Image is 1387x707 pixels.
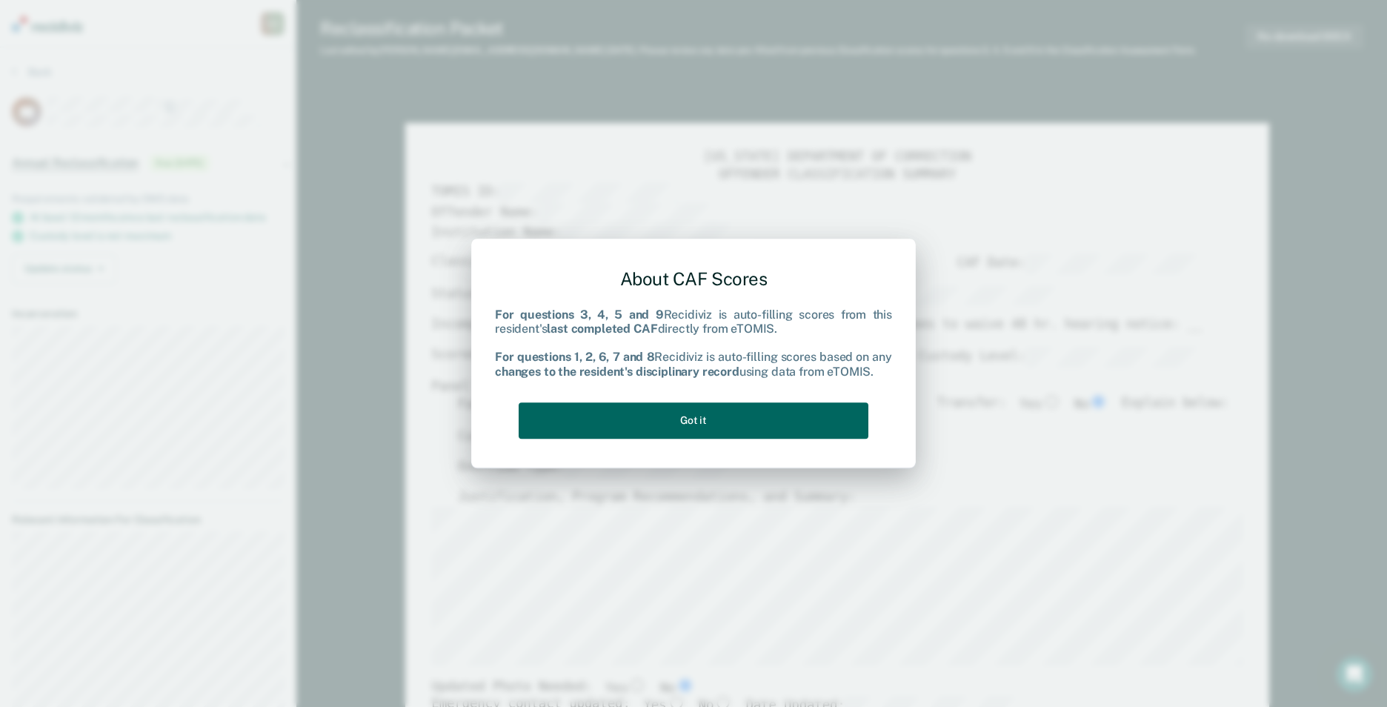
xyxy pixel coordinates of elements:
div: About CAF Scores [495,256,892,302]
b: last completed CAF [547,322,657,336]
b: For questions 3, 4, 5 and 9 [495,308,664,322]
button: Got it [519,402,868,439]
b: For questions 1, 2, 6, 7 and 8 [495,351,654,365]
b: changes to the resident's disciplinary record [495,365,739,379]
div: Recidiviz is auto-filling scores from this resident's directly from eTOMIS. Recidiviz is auto-fil... [495,308,892,379]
